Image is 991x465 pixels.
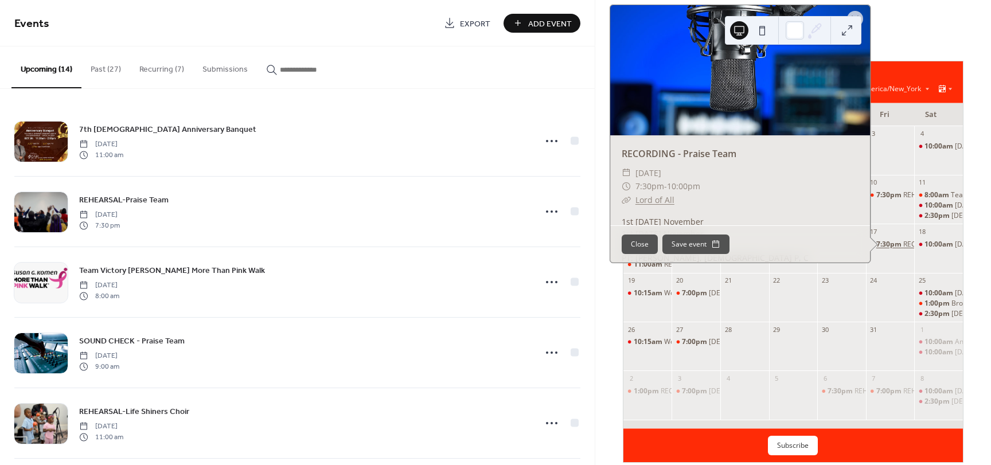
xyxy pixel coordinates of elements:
div: Fri [862,103,908,126]
div: ​ [622,193,631,207]
button: Add Event [504,14,580,33]
div: REHEARSAL-Praise Team [866,190,915,200]
div: REHEARSAL -Praise Team [866,386,915,396]
div: REHEARSAL-Praise Team [903,190,984,200]
div: RECORDING - Praise Team [903,240,988,249]
span: 10:00am [924,142,955,151]
div: REHEARSAL -Praise Team [903,386,985,396]
div: Saturday Morning Prayer [914,240,963,249]
div: 25 [918,276,926,285]
div: Saturday Morning Prayer [914,347,963,357]
span: Export [460,18,490,30]
div: 1st [DATE] November 1st [DATE] November WL: [PERSON_NAME] PT: [PERSON_NAME], [DEMOGRAPHIC_DATA] P... [610,216,870,324]
div: 28 [724,325,732,334]
span: 7:30pm [876,190,903,200]
span: 11:00 am [79,150,123,160]
span: 9:00 am [79,361,119,372]
div: ​ [622,179,631,193]
button: Past (27) [81,46,130,87]
span: 8:00 am [79,291,119,301]
span: 1:00pm [924,299,951,308]
div: 22 [772,276,781,285]
span: America/New_York [860,85,921,92]
div: Bible Study [672,386,720,396]
span: 10:15am [634,288,664,298]
div: ​ [622,166,631,180]
div: RECORDING -Praise Team [623,386,672,396]
span: 7:00pm [682,288,709,298]
span: 7:30pm [828,386,855,396]
span: 7:00pm [876,386,903,396]
div: RECORDING - Praise Team [866,240,915,249]
div: 24 [869,276,878,285]
span: 2:30pm [924,397,951,407]
span: 2:30pm [924,211,951,221]
span: [DATE] [79,210,120,220]
div: Saturday Morning Prayer [914,142,963,151]
span: 10:00am [924,240,955,249]
div: Evangelism @ Larkin Chase in Bowie, MD [914,211,963,221]
div: 31 [869,325,878,334]
span: 11:00am [634,260,664,269]
div: REHEARSAL-Life Shiners Choir [623,260,672,269]
div: 3 [675,374,684,382]
button: Upcoming (14) [11,46,81,88]
div: [DEMOGRAPHIC_DATA] Study [709,337,804,347]
span: REHEARSAL-Praise Team [79,194,169,206]
span: [DATE] [79,280,119,291]
div: 7 [869,374,878,382]
div: 5 [772,374,781,382]
button: Submissions [193,46,257,87]
span: Add Event [528,18,572,30]
div: 1 [918,325,926,334]
span: 11:00 am [79,432,123,442]
span: 10:00am [924,337,955,347]
span: 7:00pm [682,386,709,396]
span: Events [14,13,49,35]
button: Close [622,235,658,254]
div: 18 [918,227,926,236]
div: 6 [821,374,829,382]
span: 10:00am [924,201,955,210]
div: 27 [675,325,684,334]
span: SOUND CHECK - Praise Team [79,335,185,347]
button: Recurring (7) [130,46,193,87]
span: Team Victory [PERSON_NAME] More Than Pink Walk [79,265,265,277]
div: [DEMOGRAPHIC_DATA] Study [709,386,804,396]
span: 10:00am [924,386,955,396]
div: Evangelism @ Larkin Chase in Bowie, MD [914,397,963,407]
div: 11 [918,178,926,187]
div: 26 [627,325,635,334]
a: Lord of All [635,194,674,205]
div: 30 [821,325,829,334]
div: 2 [627,374,635,382]
span: - [664,179,667,193]
span: 7:30pm [635,179,664,193]
div: Worship Experience @ THE HARBORSIDE [623,288,672,298]
div: Annual Prayer Clinic [914,337,963,347]
div: 4 [724,374,732,382]
div: Saturday Morning Prayer [914,386,963,396]
span: 7:30 pm [79,220,120,230]
span: [DATE] [79,351,119,361]
span: [DATE] [79,139,123,150]
span: 7:00pm [682,337,709,347]
div: Brotherhood Brunch [914,299,963,308]
div: Evangelism @ Doctors Comm Rehab [914,309,963,319]
div: 21 [724,276,732,285]
div: REHEARSAL-Life Shiners Choir [664,260,760,269]
button: Save event [662,235,729,254]
div: Saturday Morning Prayer [914,288,963,298]
span: REHEARSAL-Life Shiners Choir [79,406,189,418]
a: 7th [DEMOGRAPHIC_DATA] Anniversary Banquet [79,123,256,136]
div: RECORDING -Praise Team [661,386,744,396]
div: 4 [918,130,926,138]
div: Saturday Morning Prayer [914,201,963,210]
span: [DATE] [79,421,123,432]
div: Worship Experience @ THE HARBORSIDE [623,337,672,347]
span: 10:15am [634,337,664,347]
span: 10:00am [924,347,955,357]
a: SOUND CHECK - Praise Team [79,334,185,347]
div: Sat [908,103,954,126]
